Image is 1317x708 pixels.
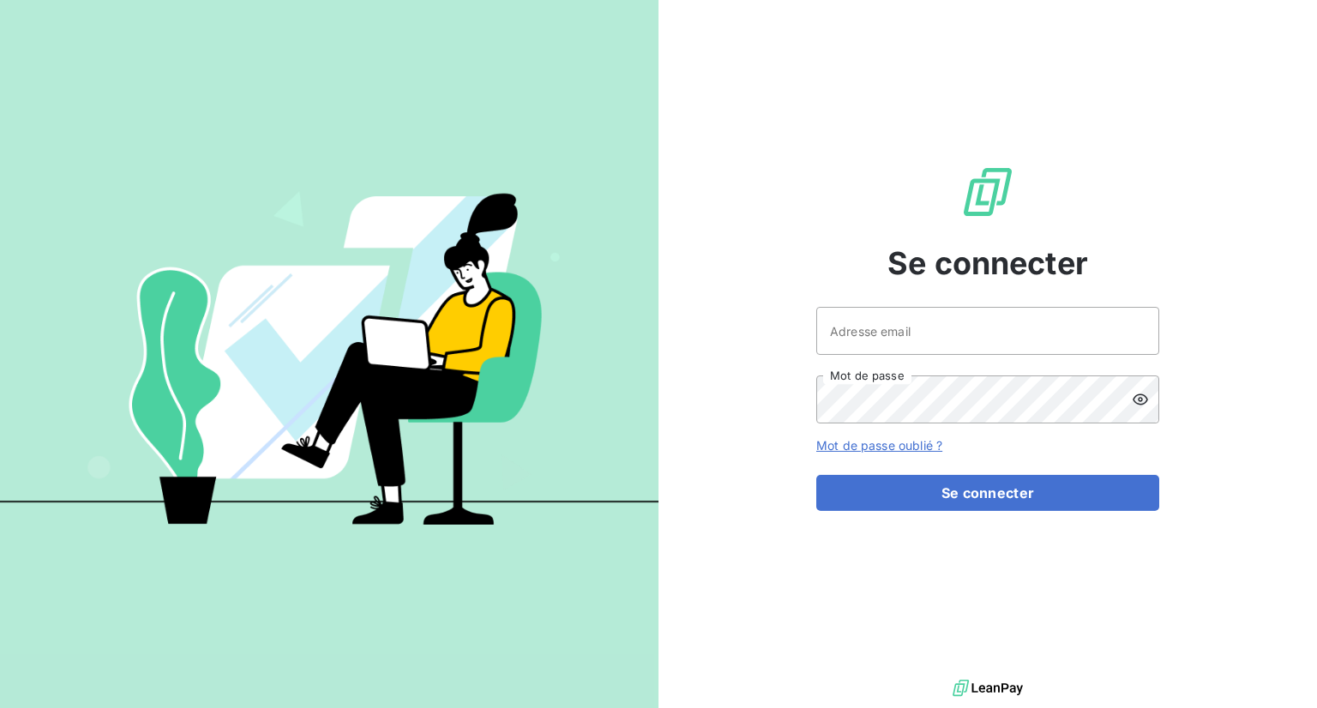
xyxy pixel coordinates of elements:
[887,240,1088,286] span: Se connecter
[816,438,942,453] a: Mot de passe oublié ?
[816,307,1159,355] input: placeholder
[953,675,1023,701] img: logo
[816,475,1159,511] button: Se connecter
[960,165,1015,219] img: Logo LeanPay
